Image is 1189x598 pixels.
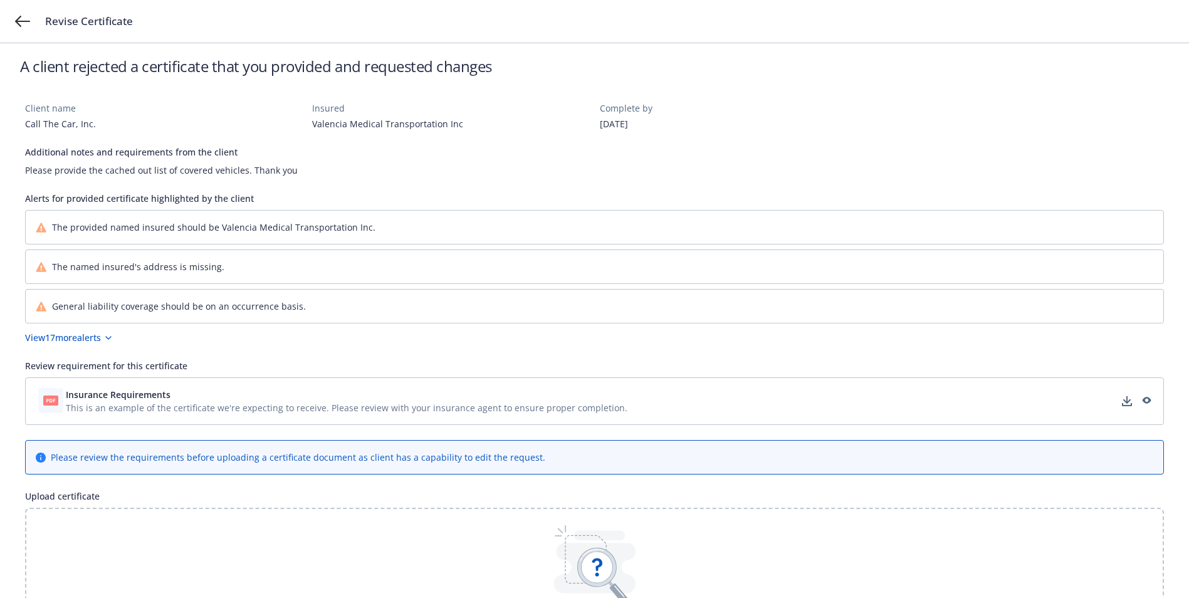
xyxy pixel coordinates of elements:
[66,401,627,414] span: This is an example of the certificate we're expecting to receive. Please review with your insuran...
[312,102,589,115] div: Insured
[25,117,302,130] div: Call The Car, Inc.
[25,102,302,115] div: Client name
[25,331,113,344] div: View 17 more alerts
[25,145,1164,159] div: Additional notes and requirements from the client
[20,56,492,76] h1: A client rejected a certificate that you provided and requested changes
[600,102,877,115] div: Complete by
[52,260,224,273] span: The named insured's address is missing.
[1119,394,1134,409] a: download
[25,192,1164,205] div: Alerts for provided certificate highlighted by the client
[1138,394,1153,409] a: preview
[66,388,170,401] span: Insurance Requirements
[25,359,1164,372] div: Review requirement for this certificate
[25,490,1164,503] div: Upload certificate
[312,117,589,130] div: Valencia Medical Transportation Inc
[25,331,1164,344] button: View17morealerts
[66,388,627,401] button: Insurance Requirements
[52,221,375,234] span: The provided named insured should be Valencia Medical Transportation Inc.
[51,451,545,464] div: Please review the requirements before uploading a certificate document as client has a capability...
[25,164,1164,177] div: Please provide the cached out list of covered vehicles. Thank you
[52,300,306,313] span: General liability coverage should be on an occurrence basis.
[600,117,877,130] div: [DATE]
[25,377,1164,425] div: Insurance RequirementsThis is an example of the certificate we're expecting to receive. Please re...
[45,14,133,29] span: Revise Certificate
